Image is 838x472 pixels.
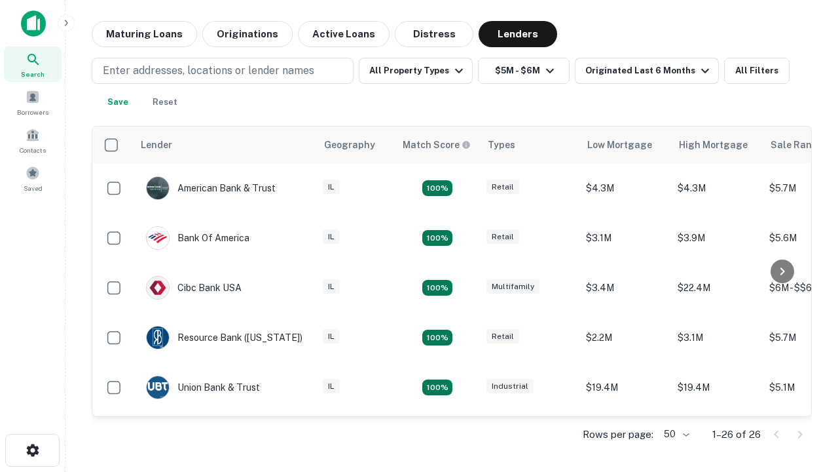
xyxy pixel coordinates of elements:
[579,412,671,462] td: $4M
[323,180,340,195] div: IL
[575,58,719,84] button: Originated Last 6 Months
[403,138,471,152] div: Capitalize uses an advanced AI algorithm to match your search with the best lender. The match sco...
[316,127,395,163] th: Geography
[147,177,169,199] img: picture
[147,227,169,249] img: picture
[671,363,763,412] td: $19.4M
[724,58,790,84] button: All Filters
[659,425,691,444] div: 50
[92,21,197,47] button: Maturing Loans
[773,325,838,388] iframe: Chat Widget
[21,10,46,37] img: capitalize-icon.png
[4,85,62,120] a: Borrowers
[146,376,260,399] div: Union Bank & Trust
[133,127,316,163] th: Lender
[579,163,671,213] td: $4.3M
[103,63,314,79] p: Enter addresses, locations or lender names
[671,313,763,363] td: $3.1M
[579,127,671,163] th: Low Mortgage
[587,137,652,153] div: Low Mortgage
[486,180,519,195] div: Retail
[323,229,340,245] div: IL
[146,226,249,250] div: Bank Of America
[202,21,293,47] button: Originations
[422,180,452,196] div: Matching Properties: 7, hasApolloMatch: undefined
[579,213,671,263] td: $3.1M
[679,137,748,153] div: High Mortgage
[4,123,62,158] a: Contacts
[92,58,354,84] button: Enter addresses, locations or lender names
[579,363,671,412] td: $19.4M
[671,127,763,163] th: High Mortgage
[712,427,761,442] p: 1–26 of 26
[671,263,763,313] td: $22.4M
[146,276,242,300] div: Cibc Bank USA
[323,379,340,394] div: IL
[579,263,671,313] td: $3.4M
[488,137,515,153] div: Types
[422,380,452,395] div: Matching Properties: 4, hasApolloMatch: undefined
[141,137,172,153] div: Lender
[479,21,557,47] button: Lenders
[422,330,452,345] div: Matching Properties: 4, hasApolloMatch: undefined
[671,412,763,462] td: $4M
[480,127,579,163] th: Types
[4,47,62,82] a: Search
[4,161,62,196] a: Saved
[20,145,46,155] span: Contacts
[97,89,139,115] button: Save your search to get updates of matches that match your search criteria.
[671,163,763,213] td: $4.3M
[147,376,169,399] img: picture
[486,279,539,294] div: Multifamily
[583,427,653,442] p: Rows per page:
[17,107,48,117] span: Borrowers
[323,279,340,294] div: IL
[147,326,169,349] img: picture
[395,21,473,47] button: Distress
[21,69,45,79] span: Search
[147,277,169,299] img: picture
[24,183,43,193] span: Saved
[403,138,468,152] h6: Match Score
[579,313,671,363] td: $2.2M
[671,213,763,263] td: $3.9M
[298,21,390,47] button: Active Loans
[146,176,276,200] div: American Bank & Trust
[395,127,480,163] th: Capitalize uses an advanced AI algorithm to match your search with the best lender. The match sco...
[146,326,302,349] div: Resource Bank ([US_STATE])
[359,58,473,84] button: All Property Types
[486,379,534,394] div: Industrial
[144,89,186,115] button: Reset
[585,63,713,79] div: Originated Last 6 Months
[486,229,519,245] div: Retail
[486,329,519,344] div: Retail
[478,58,570,84] button: $5M - $6M
[422,280,452,296] div: Matching Properties: 4, hasApolloMatch: undefined
[422,230,452,246] div: Matching Properties: 4, hasApolloMatch: undefined
[323,329,340,344] div: IL
[324,137,375,153] div: Geography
